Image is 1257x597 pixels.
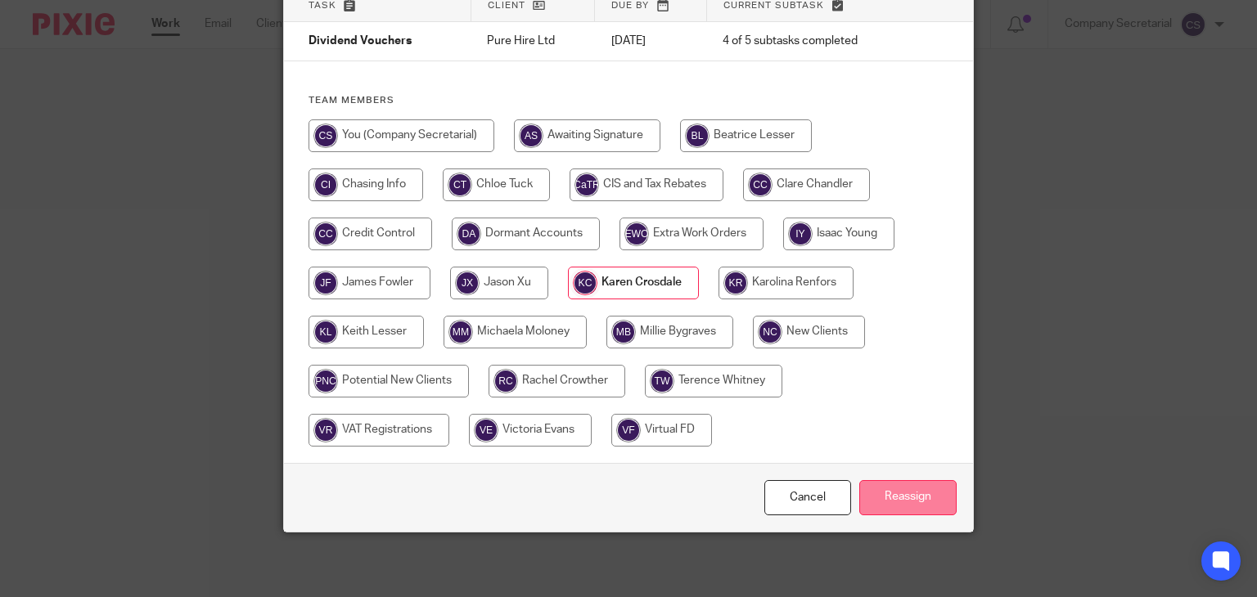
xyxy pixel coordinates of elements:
[309,36,412,47] span: Dividend Vouchers
[488,1,525,10] span: Client
[487,33,578,49] p: Pure Hire Ltd
[309,94,949,107] h4: Team members
[764,480,851,515] a: Close this dialog window
[859,480,957,515] input: Reassign
[611,1,649,10] span: Due by
[706,22,912,61] td: 4 of 5 subtasks completed
[611,33,691,49] p: [DATE]
[309,1,336,10] span: Task
[723,1,824,10] span: Current subtask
